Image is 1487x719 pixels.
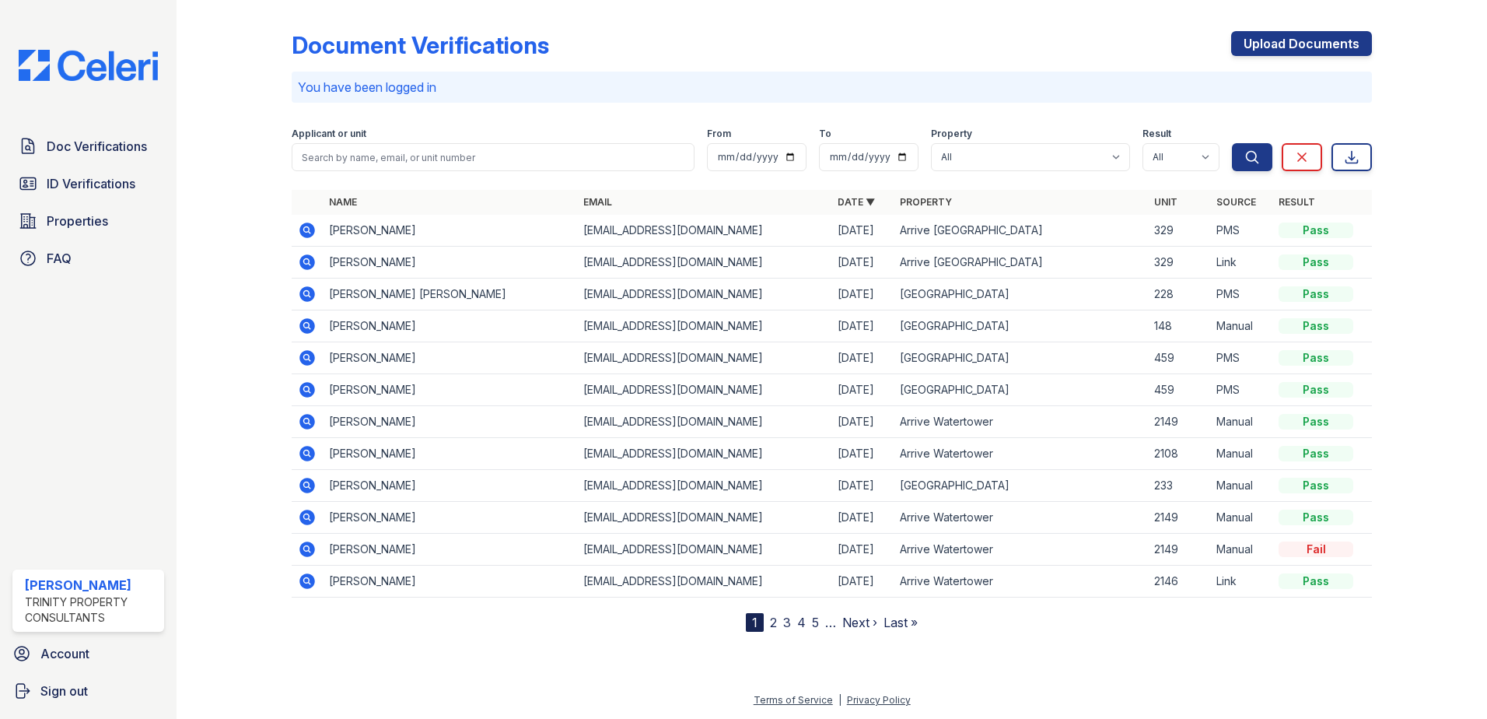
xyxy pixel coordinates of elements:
[831,470,894,502] td: [DATE]
[894,279,1148,310] td: [GEOGRAPHIC_DATA]
[838,694,841,706] div: |
[1279,318,1353,334] div: Pass
[894,342,1148,374] td: [GEOGRAPHIC_DATA]
[1279,254,1353,270] div: Pass
[577,566,831,598] td: [EMAIL_ADDRESS][DOMAIN_NAME]
[1148,247,1210,279] td: 329
[323,215,577,247] td: [PERSON_NAME]
[1142,128,1171,140] label: Result
[797,615,806,630] a: 4
[323,247,577,279] td: [PERSON_NAME]
[831,566,894,598] td: [DATE]
[12,131,164,162] a: Doc Verifications
[577,247,831,279] td: [EMAIL_ADDRESS][DOMAIN_NAME]
[812,615,819,630] a: 5
[1279,382,1353,398] div: Pass
[894,374,1148,406] td: [GEOGRAPHIC_DATA]
[894,247,1148,279] td: Arrive [GEOGRAPHIC_DATA]
[770,615,777,630] a: 2
[12,243,164,274] a: FAQ
[894,310,1148,342] td: [GEOGRAPHIC_DATA]
[1279,196,1315,208] a: Result
[838,196,875,208] a: Date ▼
[1148,374,1210,406] td: 459
[894,470,1148,502] td: [GEOGRAPHIC_DATA]
[1279,350,1353,366] div: Pass
[1148,470,1210,502] td: 233
[323,279,577,310] td: [PERSON_NAME] [PERSON_NAME]
[1210,215,1272,247] td: PMS
[1210,247,1272,279] td: Link
[894,566,1148,598] td: Arrive Watertower
[1210,279,1272,310] td: PMS
[329,196,357,208] a: Name
[1210,406,1272,438] td: Manual
[831,406,894,438] td: [DATE]
[1231,31,1372,56] a: Upload Documents
[577,406,831,438] td: [EMAIL_ADDRESS][DOMAIN_NAME]
[577,215,831,247] td: [EMAIL_ADDRESS][DOMAIN_NAME]
[819,128,831,140] label: To
[1279,286,1353,302] div: Pass
[1210,502,1272,534] td: Manual
[1279,446,1353,461] div: Pass
[25,576,158,594] div: [PERSON_NAME]
[1148,215,1210,247] td: 329
[323,406,577,438] td: [PERSON_NAME]
[577,310,831,342] td: [EMAIL_ADDRESS][DOMAIN_NAME]
[323,438,577,470] td: [PERSON_NAME]
[298,78,1366,96] p: You have been logged in
[323,342,577,374] td: [PERSON_NAME]
[1210,342,1272,374] td: PMS
[847,694,911,706] a: Privacy Policy
[831,279,894,310] td: [DATE]
[825,613,836,632] span: …
[1210,310,1272,342] td: Manual
[1279,510,1353,525] div: Pass
[831,342,894,374] td: [DATE]
[831,310,894,342] td: [DATE]
[883,615,918,630] a: Last »
[1148,438,1210,470] td: 2108
[323,534,577,566] td: [PERSON_NAME]
[577,279,831,310] td: [EMAIL_ADDRESS][DOMAIN_NAME]
[12,205,164,237] a: Properties
[831,534,894,566] td: [DATE]
[894,406,1148,438] td: Arrive Watertower
[831,215,894,247] td: [DATE]
[323,374,577,406] td: [PERSON_NAME]
[754,694,833,706] a: Terms of Service
[894,215,1148,247] td: Arrive [GEOGRAPHIC_DATA]
[900,196,952,208] a: Property
[1210,374,1272,406] td: PMS
[831,502,894,534] td: [DATE]
[323,470,577,502] td: [PERSON_NAME]
[577,342,831,374] td: [EMAIL_ADDRESS][DOMAIN_NAME]
[47,174,135,193] span: ID Verifications
[577,374,831,406] td: [EMAIL_ADDRESS][DOMAIN_NAME]
[746,613,764,632] div: 1
[1148,406,1210,438] td: 2149
[1148,310,1210,342] td: 148
[1216,196,1256,208] a: Source
[1210,470,1272,502] td: Manual
[1148,534,1210,566] td: 2149
[577,438,831,470] td: [EMAIL_ADDRESS][DOMAIN_NAME]
[1210,438,1272,470] td: Manual
[6,50,170,81] img: CE_Logo_Blue-a8612792a0a2168367f1c8372b55b34899dd931a85d93a1a3d3e32e68fde9ad4.png
[831,438,894,470] td: [DATE]
[1210,566,1272,598] td: Link
[47,137,147,156] span: Doc Verifications
[25,594,158,626] div: Trinity Property Consultants
[47,249,72,268] span: FAQ
[40,644,89,663] span: Account
[931,128,972,140] label: Property
[894,438,1148,470] td: Arrive Watertower
[1279,542,1353,557] div: Fail
[1279,223,1353,238] div: Pass
[707,128,731,140] label: From
[577,502,831,534] td: [EMAIL_ADDRESS][DOMAIN_NAME]
[894,502,1148,534] td: Arrive Watertower
[323,566,577,598] td: [PERSON_NAME]
[12,168,164,199] a: ID Verifications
